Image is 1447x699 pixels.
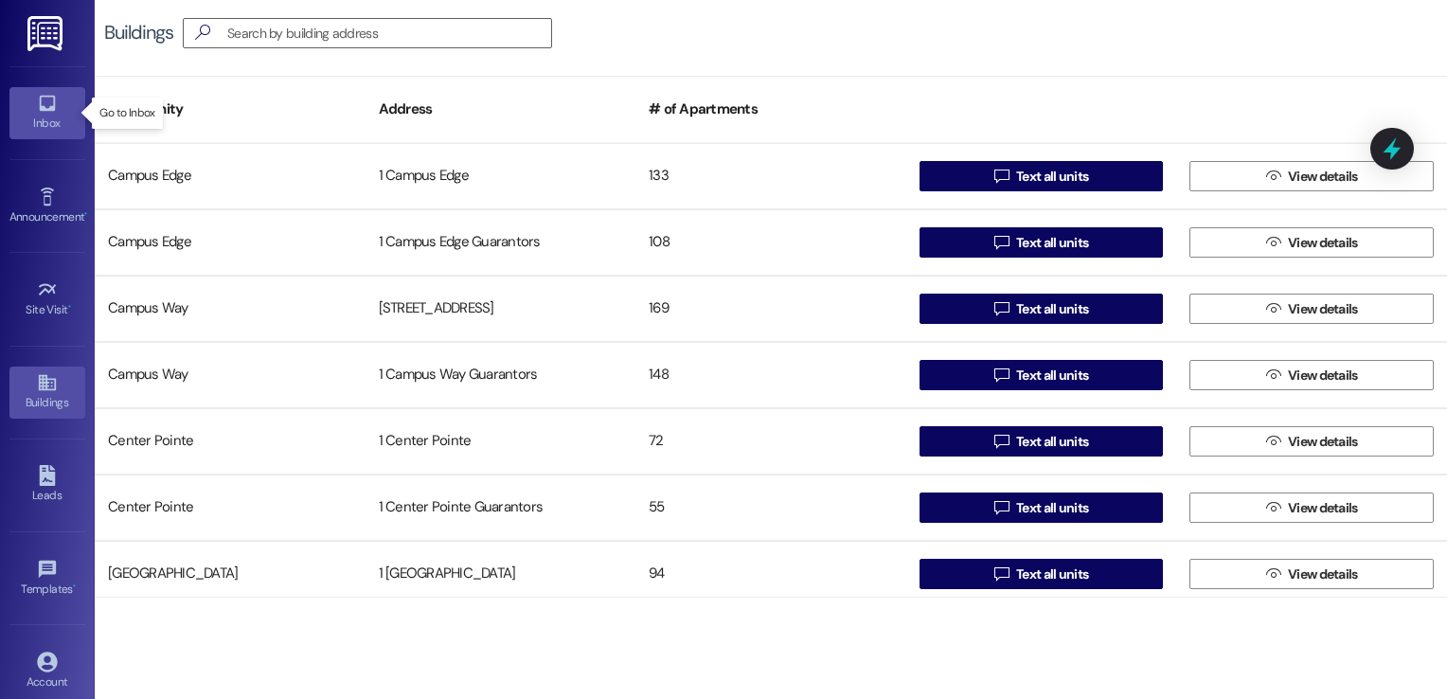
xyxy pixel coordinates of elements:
div: [GEOGRAPHIC_DATA] [95,555,366,593]
div: 1 Campus Edge Guarantors [366,224,636,261]
div: [STREET_ADDRESS] [366,290,636,328]
button: Text all units [920,360,1164,390]
div: Center Pointe [95,489,366,527]
span: Text all units [1016,432,1088,452]
div: # of Apartments [635,86,906,133]
i:  [994,235,1009,250]
button: Text all units [920,227,1164,258]
i:  [994,169,1009,184]
i:  [994,434,1009,449]
span: • [84,207,87,221]
div: Campus Way [95,290,366,328]
div: Campus Edge [95,224,366,261]
a: Templates • [9,553,85,604]
span: • [68,300,71,314]
p: Go to Inbox [99,105,154,121]
div: 1 Center Pointe [366,422,636,460]
div: 94 [635,555,906,593]
div: Buildings [104,23,173,43]
button: View details [1189,493,1434,523]
a: Inbox [9,87,85,138]
button: View details [1189,559,1434,589]
img: ResiDesk Logo [27,16,66,51]
button: View details [1189,426,1434,457]
button: Text all units [920,161,1164,191]
div: 108 [635,224,906,261]
i:  [1266,169,1280,184]
i:  [994,500,1009,515]
div: 1 [GEOGRAPHIC_DATA] [366,555,636,593]
div: 1 Campus Way Guarantors [366,356,636,394]
span: View details [1288,233,1358,253]
i:  [188,23,218,43]
span: • [73,580,76,593]
div: 1 Campus Edge [366,157,636,195]
span: View details [1288,565,1358,584]
div: Center Pointe [95,422,366,460]
span: Text all units [1016,299,1088,319]
div: Campus Edge [95,157,366,195]
span: Text all units [1016,167,1088,187]
button: View details [1189,294,1434,324]
div: 133 [635,157,906,195]
div: Community [95,86,366,133]
div: Campus Way [95,356,366,394]
i:  [994,566,1009,582]
a: Buildings [9,367,85,418]
div: 148 [635,356,906,394]
button: View details [1189,227,1434,258]
span: View details [1288,498,1358,518]
button: Text all units [920,426,1164,457]
div: Address [366,86,636,133]
i:  [1266,367,1280,383]
span: View details [1288,167,1358,187]
span: View details [1288,366,1358,385]
div: 1 Center Pointe Guarantors [366,489,636,527]
i:  [1266,434,1280,449]
i:  [1266,235,1280,250]
span: Text all units [1016,233,1088,253]
div: 72 [635,422,906,460]
button: View details [1189,360,1434,390]
i:  [994,301,1009,316]
span: View details [1288,299,1358,319]
span: Text all units [1016,498,1088,518]
i:  [1266,566,1280,582]
a: Leads [9,459,85,511]
div: 55 [635,489,906,527]
i:  [1266,500,1280,515]
button: Text all units [920,559,1164,589]
i:  [1266,301,1280,316]
div: 169 [635,290,906,328]
button: Text all units [920,294,1164,324]
a: Site Visit • [9,274,85,325]
a: Account [9,646,85,697]
input: Search by building address [227,20,551,46]
button: Text all units [920,493,1164,523]
span: Text all units [1016,366,1088,385]
i:  [994,367,1009,383]
span: View details [1288,432,1358,452]
button: View details [1189,161,1434,191]
span: Text all units [1016,565,1088,584]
